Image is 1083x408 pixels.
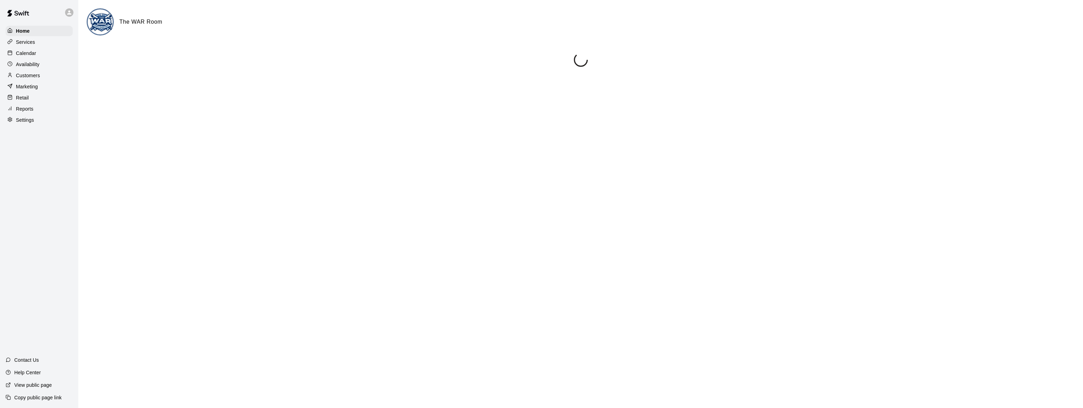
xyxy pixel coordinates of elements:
p: Customers [16,72,40,79]
a: Retail [6,93,73,103]
a: Calendar [6,48,73,58]
a: Customers [6,70,73,81]
h6: The WAR Room [119,17,163,26]
a: Home [6,26,73,36]
p: Availability [16,61,40,68]
a: Marketing [6,81,73,92]
p: Settings [16,117,34,123]
p: Help Center [14,369,41,376]
p: Retail [16,94,29,101]
a: Settings [6,115,73,125]
a: Services [6,37,73,47]
p: Home [16,27,30,34]
p: Marketing [16,83,38,90]
p: Reports [16,105,33,112]
img: The WAR Room logo [88,9,114,35]
a: Availability [6,59,73,70]
p: Services [16,39,35,46]
p: View public page [14,382,52,389]
p: Contact Us [14,357,39,363]
p: Calendar [16,50,36,57]
a: Reports [6,104,73,114]
p: Copy public page link [14,394,62,401]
